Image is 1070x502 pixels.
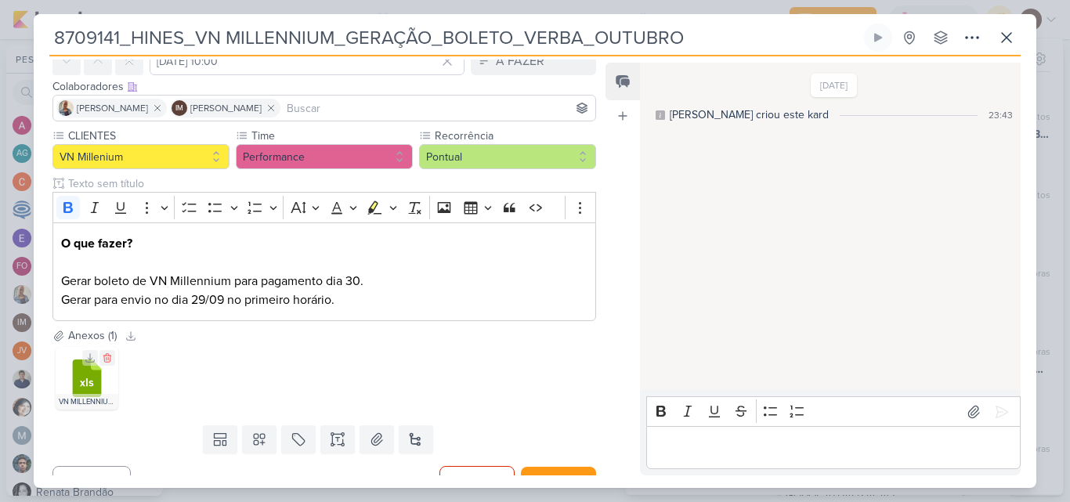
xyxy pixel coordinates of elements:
[521,467,596,496] button: Aceitar
[670,107,829,123] div: [PERSON_NAME] criou este kard
[77,101,148,115] span: [PERSON_NAME]
[236,144,413,169] button: Performance
[150,47,465,75] input: Select a date
[419,144,596,169] button: Pontual
[56,394,118,410] div: VN MILLENNIUM_Plano de Mídia_De Agosto V2 (3).xlsx
[52,192,596,222] div: Editor toolbar
[65,175,596,192] input: Texto sem título
[646,396,1021,427] div: Editor toolbar
[284,99,592,117] input: Buscar
[67,128,230,144] label: CLIENTES
[646,426,1021,469] div: Editor editing area: main
[433,128,596,144] label: Recorrência
[250,128,413,144] label: Time
[52,466,131,497] button: Cancelar
[989,108,1013,122] div: 23:43
[61,234,587,309] p: Gerar boleto de VN Millennium para pagamento dia 30. Gerar para envio no dia 29/09 no primeiro ho...
[471,47,596,75] button: A FAZER
[61,236,132,251] strong: O que fazer?
[68,327,117,344] div: Anexos (1)
[175,105,183,113] p: IM
[52,144,230,169] button: VN Millenium
[172,100,187,116] div: Isabella Machado Guimarães
[872,31,884,44] div: Ligar relógio
[52,222,596,322] div: Editor editing area: main
[58,100,74,116] img: Iara Santos
[496,52,544,70] div: A FAZER
[52,78,596,95] div: Colaboradores
[49,23,861,52] input: Kard Sem Título
[190,101,262,115] span: [PERSON_NAME]
[439,466,515,497] button: Rejeitar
